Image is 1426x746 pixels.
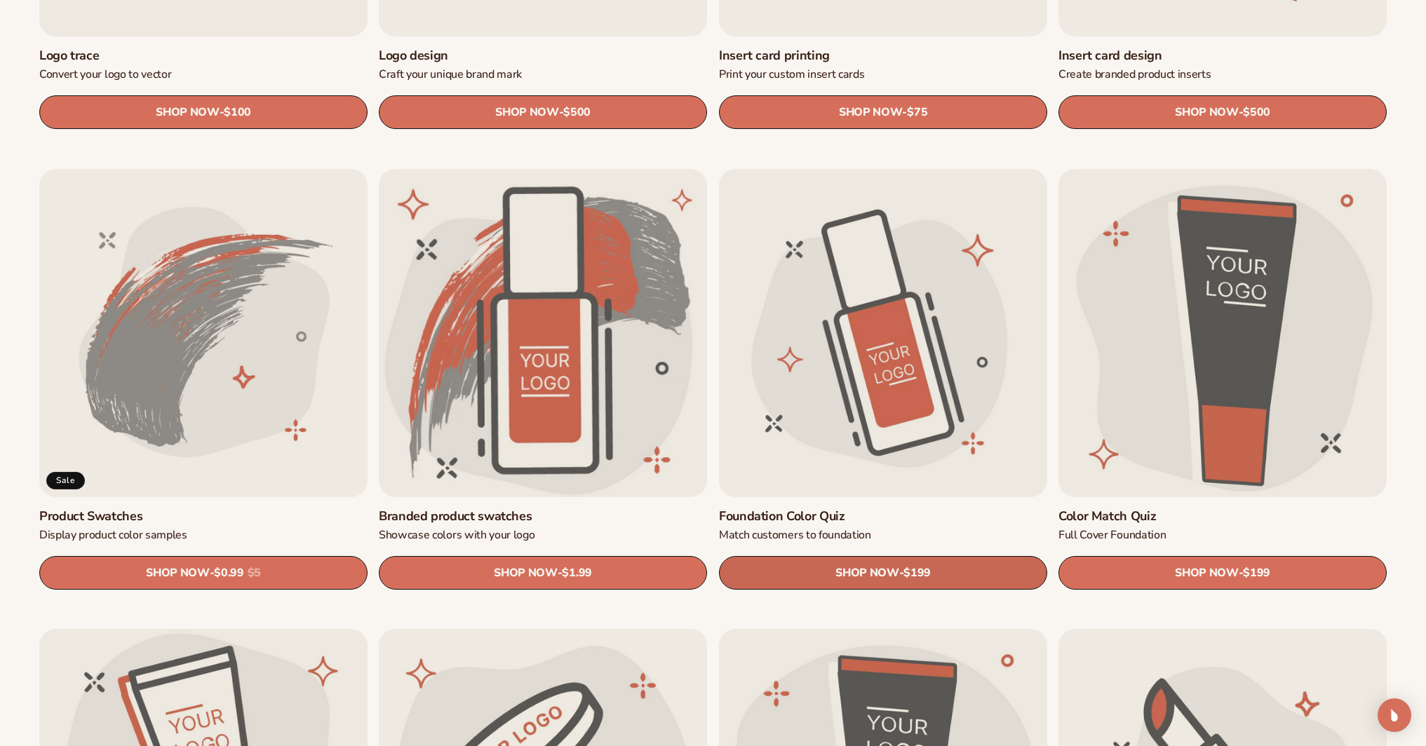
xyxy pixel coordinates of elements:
a: Insert card printing [719,48,1047,64]
span: $75 [907,107,927,120]
span: $500 [1243,107,1270,120]
span: $500 [564,107,591,120]
span: SHOP NOW [495,567,558,580]
a: SHOP NOW- $75 [719,96,1047,130]
a: Color Match Quiz [1058,508,1387,524]
span: $100 [224,107,251,120]
span: $199 [1243,567,1270,580]
span: SHOP NOW [1175,106,1238,119]
a: SHOP NOW- $100 [39,96,368,130]
a: Logo design [379,48,707,64]
a: SHOP NOW- $1.99 [379,556,707,590]
div: Open Intercom Messenger [1378,698,1411,732]
span: SHOP NOW [156,106,219,119]
a: Logo trace [39,48,368,64]
span: $1.99 [563,567,592,580]
a: Insert card design [1058,48,1387,64]
a: Product Swatches [39,508,368,524]
span: SHOP NOW [495,106,558,119]
a: Branded product swatches [379,508,707,524]
span: SHOP NOW [146,567,209,580]
a: SHOP NOW- $500 [379,96,707,130]
a: SHOP NOW- $199 [719,556,1047,590]
span: SHOP NOW [1175,567,1238,580]
a: SHOP NOW- $500 [1058,96,1387,130]
a: SHOP NOW- $0.99 $5 [39,556,368,590]
span: $199 [903,567,931,580]
s: $5 [248,567,261,580]
span: SHOP NOW [835,567,899,580]
a: SHOP NOW- $199 [1058,556,1387,590]
span: SHOP NOW [839,106,902,119]
a: Foundation Color Quiz [719,508,1047,524]
span: $0.99 [214,567,243,580]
